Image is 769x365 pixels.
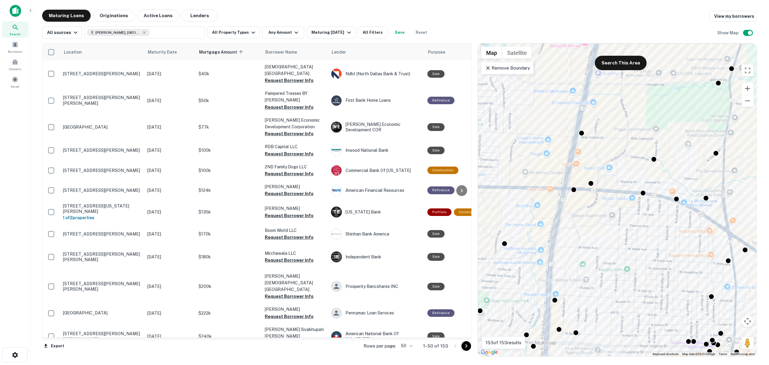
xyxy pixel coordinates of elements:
[390,27,410,39] button: Save your search to get updates of matches that match your search criteria.
[427,147,445,154] div: Sale
[424,44,488,61] th: Purpose
[331,165,421,176] div: Commercial Bank Of [US_STATE]
[47,29,79,36] div: All sources
[331,229,421,239] div: Shinhan Bank America
[265,250,325,257] p: Mirchawala LLC
[147,167,192,174] p: [DATE]
[486,339,521,346] p: 153 of 153 results
[331,69,342,79] img: picture
[265,205,325,212] p: [PERSON_NAME]
[358,27,388,39] button: All Filters
[265,326,325,339] p: [PERSON_NAME] Sivabhupati [PERSON_NAME]
[595,56,647,70] button: Search This Area
[199,254,259,260] p: $180k
[412,27,431,39] button: Reset
[199,187,259,194] p: $124k
[10,5,21,17] img: capitalize-icon.png
[331,145,421,156] div: Inwood National Bank
[147,97,192,104] p: [DATE]
[147,124,192,130] p: [DATE]
[331,281,421,292] div: Prosperity Bancshares INC
[265,306,325,313] p: [PERSON_NAME]
[199,283,259,290] p: $200k
[331,207,421,217] div: [US_STATE] Bank
[8,49,22,54] span: Borrowers
[265,48,297,56] span: Borrower Name
[331,185,421,196] div: American Financial Resources
[199,231,259,237] p: $170k
[9,67,21,71] span: Contacts
[265,130,314,137] button: Request Borrower Info
[331,68,421,79] div: Ndbt (north Dallas Bank & Trust)
[42,27,82,39] button: All sources
[478,44,757,356] div: 0 0
[147,70,192,77] p: [DATE]
[719,352,727,356] a: Terms (opens in new tab)
[63,148,141,153] p: [STREET_ADDRESS][PERSON_NAME]
[147,310,192,317] p: [DATE]
[147,333,192,340] p: [DATE]
[742,95,754,107] button: Zoom out
[427,332,445,340] div: Sale
[480,348,499,356] img: Google
[311,29,352,36] div: Maturing [DATE]
[182,10,218,22] button: Lenders
[332,48,346,56] span: Lender
[331,251,421,262] div: Independent Bank
[265,143,325,150] p: RDB Capital LLC
[265,150,314,158] button: Request Borrower Info
[427,97,455,104] div: This loan purpose was for refinancing
[265,90,325,103] p: Pampered Tresses BY [PERSON_NAME]
[64,48,82,56] span: Location
[331,229,342,239] img: picture
[2,21,28,38] div: Search
[2,74,28,90] a: Saved
[147,209,192,215] p: [DATE]
[427,123,445,131] div: Sale
[331,331,342,342] img: picture
[331,185,342,195] img: picture
[717,30,739,36] h6: Show Map
[399,342,414,350] div: 50
[427,283,445,290] div: Sale
[199,147,259,154] p: $100k
[307,27,355,39] button: Maturing [DATE]
[63,251,141,262] p: [STREET_ADDRESS][PERSON_NAME][PERSON_NAME]
[63,124,141,130] p: [GEOGRAPHIC_DATA]
[427,186,455,194] div: This loan purpose was for refinancing
[265,313,314,320] button: Request Borrower Info
[265,104,314,111] button: Request Borrower Info
[144,44,195,61] th: Maturity Date
[334,254,339,260] p: I B
[11,84,20,89] span: Saved
[265,77,314,84] button: Request Borrower Info
[742,83,754,95] button: Zoom in
[147,254,192,260] p: [DATE]
[199,310,259,317] p: $222k
[265,170,314,177] button: Request Borrower Info
[731,352,755,356] a: Report a map error
[63,203,141,214] p: [STREET_ADDRESS][US_STATE][PERSON_NAME]
[333,209,339,215] p: T B
[481,47,502,59] button: Show street map
[2,39,28,55] a: Borrowers
[147,231,192,237] p: [DATE]
[207,27,260,39] button: All Property Types
[10,32,20,36] span: Search
[461,341,471,351] button: Go to next page
[42,342,66,351] button: Export
[682,352,715,356] span: Map data ©2025 Google
[653,352,679,356] button: Keyboard shortcuts
[199,124,259,130] p: $77k
[427,230,445,238] div: Sale
[63,281,141,292] p: [STREET_ADDRESS][PERSON_NAME][PERSON_NAME]
[331,145,342,155] img: picture
[265,212,314,219] button: Request Borrower Info
[63,310,141,316] p: [GEOGRAPHIC_DATA]
[739,317,769,346] iframe: Chat Widget
[331,165,342,176] img: picture
[199,97,259,104] p: $50k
